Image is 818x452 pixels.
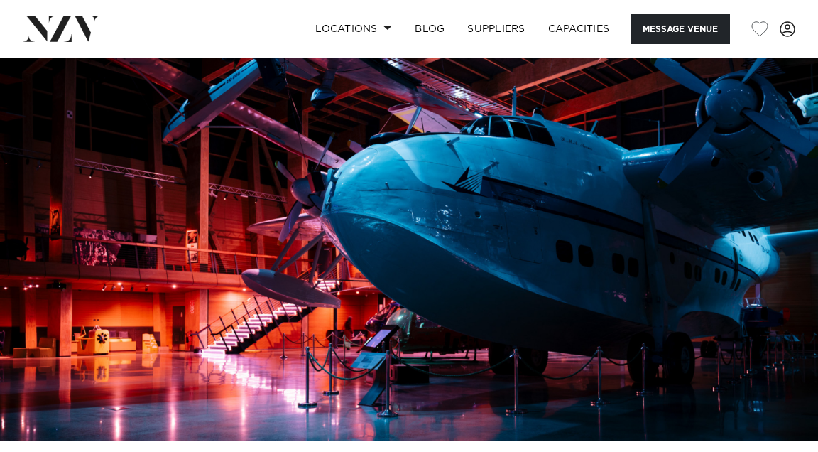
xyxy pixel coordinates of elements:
[537,14,621,44] a: Capacities
[304,14,403,44] a: Locations
[403,14,456,44] a: BLOG
[23,16,100,41] img: nzv-logo.png
[631,14,730,44] button: Message Venue
[456,14,536,44] a: SUPPLIERS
